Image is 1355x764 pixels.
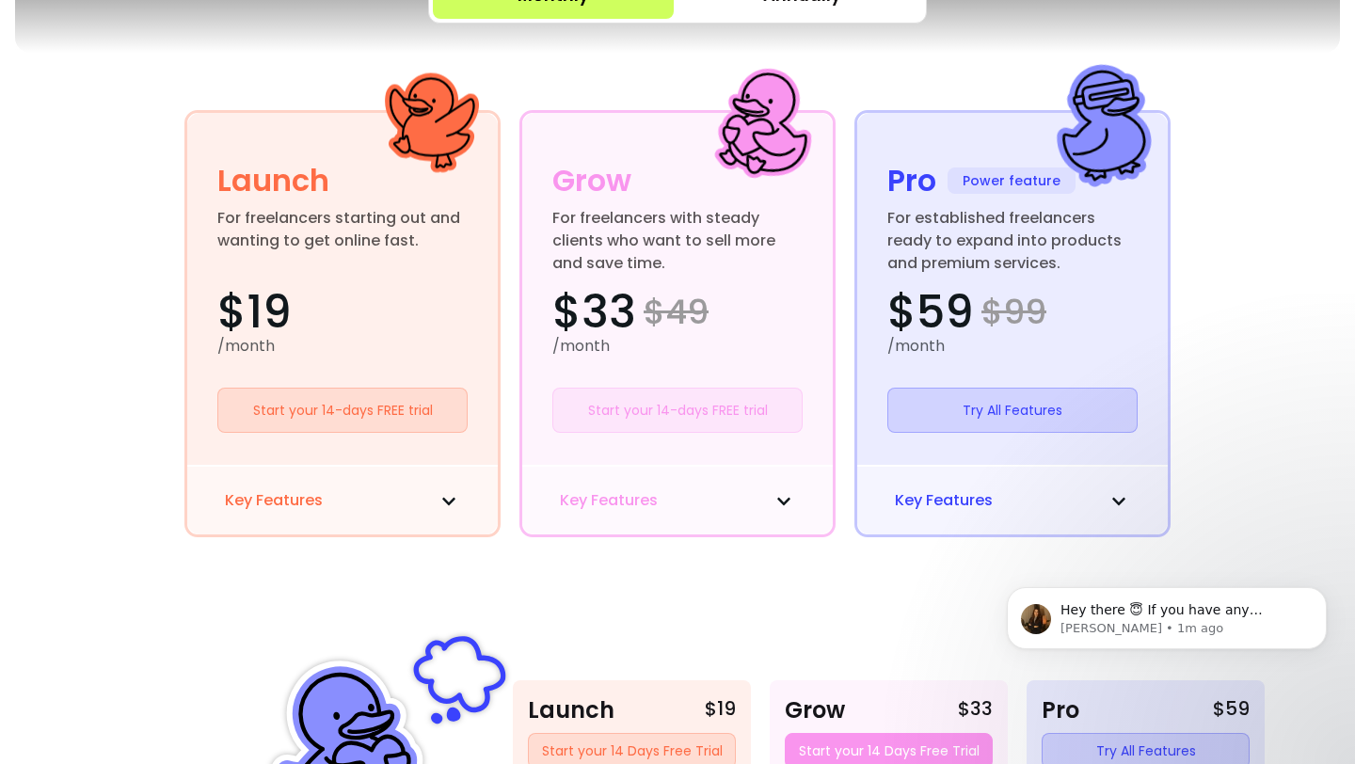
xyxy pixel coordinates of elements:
[217,158,329,203] div: Launch
[217,207,468,252] div: For freelancers starting out and wanting to get online fast.
[552,158,631,203] div: Grow
[705,695,736,725] div: $ 19
[644,294,709,331] span: $ 49
[217,388,468,433] a: Start your 14-days FREE trial
[887,158,936,203] div: Pro
[560,489,658,512] span: Key Features
[217,290,292,335] span: $19
[785,695,845,725] div: Grow
[552,207,803,252] div: For freelancers with steady clients who want to sell more and save time.
[528,695,614,725] div: Launch
[887,388,1138,433] a: Try All Features
[887,207,1138,252] div: For established freelancers ready to expand into products and premium services.
[895,489,993,512] span: Key Features
[217,335,468,358] div: /month
[225,489,323,512] span: Key Features
[552,388,803,433] a: Start your 14-days FREE trial
[958,695,993,725] div: $ 33
[552,290,636,335] span: $33
[552,335,803,358] div: /month
[981,294,1046,331] span: $ 99
[979,548,1355,755] iframe: Intercom notifications message
[948,167,1076,194] span: Power feature
[225,489,460,512] button: Key Features
[887,335,1138,358] div: /month
[560,489,795,512] button: Key Features
[887,290,974,335] span: $59
[895,489,1130,512] button: Key Features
